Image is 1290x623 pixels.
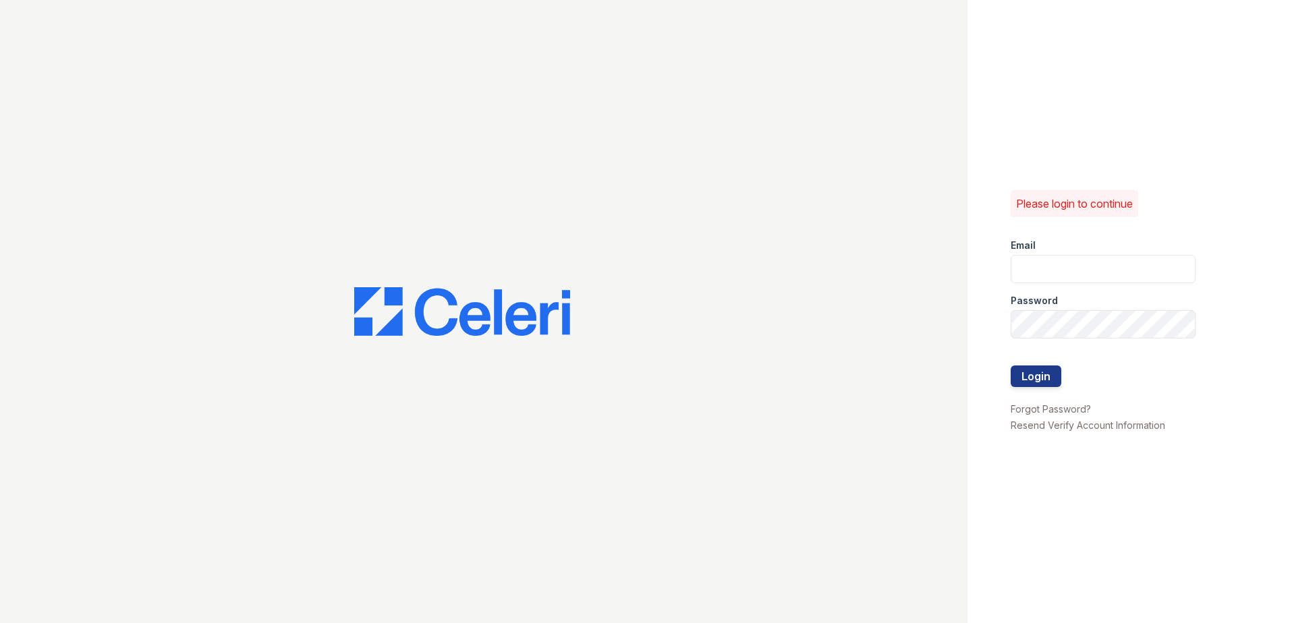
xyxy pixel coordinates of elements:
p: Please login to continue [1016,196,1133,212]
button: Login [1011,365,1061,387]
a: Resend Verify Account Information [1011,419,1165,431]
a: Forgot Password? [1011,403,1091,415]
img: CE_Logo_Blue-a8612792a0a2168367f1c8372b55b34899dd931a85d93a1a3d3e32e68fde9ad4.png [354,287,570,336]
label: Password [1011,294,1058,307]
label: Email [1011,239,1036,252]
